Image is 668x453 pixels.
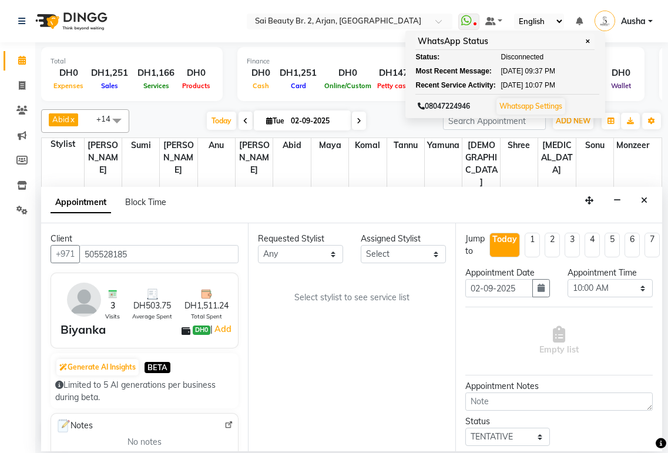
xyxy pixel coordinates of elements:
[462,138,499,190] span: [DEMOGRAPHIC_DATA]
[499,102,562,110] a: Whatsapp Settings
[125,197,166,207] span: Block Time
[582,37,593,46] span: ✕
[210,324,233,334] span: |
[625,233,640,257] li: 6
[644,233,660,257] li: 7
[465,233,485,257] div: Jump to
[247,66,275,80] div: DH0
[145,362,170,373] span: BETA
[636,192,653,210] button: Close
[213,322,233,336] a: Add
[42,138,84,150] div: Stylist
[51,66,86,80] div: DH0
[193,326,210,335] span: DH0
[127,436,162,448] span: No notes
[207,112,236,130] span: Today
[273,138,310,153] span: Abid
[415,66,480,76] div: Most Recent Message:
[565,233,580,257] li: 3
[501,138,538,153] span: Shree
[288,82,309,90] span: Card
[56,359,139,375] button: Generate AI Insights
[425,138,462,153] span: Yamuna
[98,82,121,90] span: Sales
[275,66,321,80] div: DH1,251
[374,82,413,90] span: Petty cash
[387,138,424,153] span: Tannu
[443,112,546,130] input: Search Appointment
[179,82,213,90] span: Products
[525,66,555,76] span: 09:37 PM
[263,116,287,125] span: Tue
[30,5,110,38] img: logo
[576,138,613,153] span: sonu
[553,113,593,129] button: ADD NEW
[501,80,523,90] span: [DATE]
[133,66,179,80] div: DH1,166
[374,66,413,80] div: DH147
[415,33,595,50] div: WhatsApp Status
[287,112,346,130] input: 2025-09-02
[69,115,75,124] a: x
[184,300,229,312] span: DH1,511.24
[160,138,197,177] span: [PERSON_NAME]
[321,82,374,90] span: Online/Custom
[51,82,86,90] span: Expenses
[501,66,523,76] span: [DATE]
[51,56,213,66] div: Total
[418,102,470,110] span: 08047224946
[51,233,239,245] div: Client
[86,66,133,80] div: DH1,251
[56,418,93,434] span: Notes
[585,233,600,257] li: 4
[198,138,235,153] span: Anu
[67,283,101,317] img: avatar
[133,300,171,312] span: DH503.75
[525,80,555,90] span: 10:07 PM
[321,66,374,80] div: DH0
[294,291,409,304] span: Select stylist to see service list
[465,380,653,392] div: Appointment Notes
[539,326,579,356] span: Empty list
[51,192,111,213] span: Appointment
[51,245,80,263] button: +971
[538,138,575,177] span: [MEDICAL_DATA]
[110,300,115,312] span: 3
[605,233,620,257] li: 5
[61,321,106,338] div: Biyanka
[132,312,172,321] span: Average Spent
[614,138,652,153] span: monzeer
[140,82,172,90] span: Services
[236,138,273,177] span: [PERSON_NAME]
[465,267,550,279] div: Appointment Date
[608,82,634,90] span: Wallet
[525,233,540,257] li: 1
[179,66,213,80] div: DH0
[361,233,446,245] div: Assigned Stylist
[247,56,441,66] div: Finance
[501,52,543,62] span: Disconnected
[465,415,550,428] div: Status
[105,312,120,321] span: Visits
[122,138,159,153] span: Sumi
[465,279,533,297] input: yyyy-mm-dd
[311,138,348,153] span: Maya
[415,52,480,62] div: Status:
[415,80,480,90] div: Recent Service Activity:
[496,98,565,115] button: Whatsapp Settings
[568,267,653,279] div: Appointment Time
[349,138,386,153] span: Komal
[85,138,122,177] span: [PERSON_NAME]
[55,379,234,404] div: Limited to 5 AI generations per business during beta.
[556,116,590,125] span: ADD NEW
[621,15,646,28] span: Ausha
[258,233,343,245] div: Requested Stylist
[607,66,635,80] div: DH0
[492,233,517,246] div: Today
[250,82,272,90] span: Cash
[52,115,69,124] span: Abid
[545,233,560,257] li: 2
[191,312,222,321] span: Total Spent
[595,11,615,31] img: Ausha
[96,114,119,123] span: +14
